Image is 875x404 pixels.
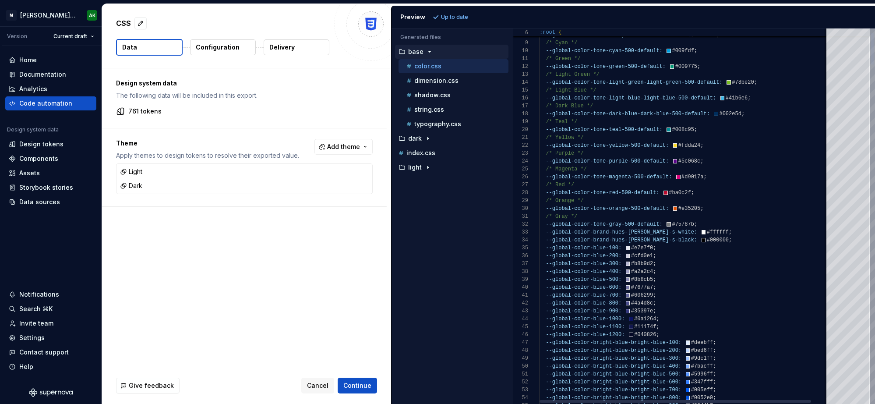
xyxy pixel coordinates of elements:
[540,29,555,35] span: :root
[653,245,656,251] span: ;
[5,287,96,301] button: Notifications
[634,324,656,330] span: #11174f
[5,195,96,209] a: Data sources
[653,261,656,267] span: ;
[631,276,653,283] span: #8b8cb5
[700,142,703,149] span: ;
[512,331,528,339] div: 46
[512,102,528,110] div: 17
[19,56,37,64] div: Home
[546,284,621,291] span: --global-color-blue-600:
[719,111,741,117] span: #002e5d
[726,95,748,101] span: #41b6e6
[6,10,17,21] div: M
[546,158,669,164] span: --global-color-tone-purple-500-default:
[512,228,528,236] div: 33
[5,345,96,359] button: Contact support
[691,395,713,401] span: #0052e0
[5,137,96,151] a: Design tokens
[512,94,528,102] div: 16
[19,290,59,299] div: Notifications
[301,378,334,393] button: Cancel
[116,151,299,160] p: Apply themes to design tokens to resolve their exported value.
[713,340,716,346] span: ;
[713,347,716,354] span: ;
[691,190,694,196] span: ;
[656,316,659,322] span: ;
[546,379,681,385] span: --global-color-bright-blue-bright-blue-600:
[512,205,528,213] div: 30
[120,181,142,190] div: Dark
[546,221,662,227] span: --global-color-tone-gray-500-default:
[546,150,583,156] span: /* Purple */
[546,363,681,369] span: --global-color-bright-blue-bright-blue-400:
[512,197,528,205] div: 29
[116,139,299,148] p: Theme
[672,48,694,54] span: #009fdf
[5,166,96,180] a: Assets
[546,71,599,78] span: /* Light Green */
[116,91,373,100] p: The following data will be included in this export.
[7,33,27,40] div: Version
[512,284,528,291] div: 40
[634,332,656,338] span: #040826
[399,90,508,100] button: shadow.css
[546,206,669,212] span: --global-color-tone-orange-500-default:
[546,387,681,393] span: --global-color-bright-blue-bright-blue-700:
[512,323,528,331] div: 45
[546,213,577,220] span: /* Gray */
[675,64,697,70] span: #009775
[729,237,732,243] span: ;
[512,370,528,378] div: 51
[558,29,561,35] span: {
[512,244,528,252] div: 35
[5,181,96,195] a: Storybook stories
[441,14,468,21] p: Up to date
[713,379,716,385] span: ;
[327,142,360,151] span: Add theme
[703,95,716,101] span: ult:
[546,127,662,133] span: --global-color-tone-teal-500-default:
[5,316,96,330] a: Invite team
[691,347,713,354] span: #bed6ff
[713,363,716,369] span: ;
[512,86,528,94] div: 15
[408,135,422,142] p: dark
[19,198,60,206] div: Data sources
[546,276,621,283] span: --global-color-blue-500:
[748,95,751,101] span: ;
[512,118,528,126] div: 19
[546,269,621,275] span: --global-color-blue-400:
[116,378,180,393] button: Give feedback
[399,119,508,129] button: typography.css
[399,76,508,85] button: dimension.css
[406,149,435,156] p: index.css
[129,381,174,390] span: Give feedback
[713,371,716,377] span: ;
[7,126,59,133] div: Design system data
[700,206,703,212] span: ;
[512,47,528,55] div: 10
[691,340,713,346] span: #deebff
[672,221,694,227] span: #75787b
[414,92,451,99] p: shadow.css
[408,164,422,171] p: light
[512,173,528,181] div: 26
[672,127,694,133] span: #008c95
[691,363,713,369] span: #7bacff
[122,43,137,52] p: Data
[653,300,656,306] span: ;
[512,236,528,244] div: 34
[19,154,58,163] div: Components
[5,96,96,110] a: Code automation
[512,149,528,157] div: 23
[546,245,621,251] span: --global-color-blue-100:
[754,79,757,85] span: ;
[19,348,69,357] div: Contact support
[338,378,377,393] button: Continue
[741,111,744,117] span: ;
[20,11,76,20] div: [PERSON_NAME] Design System
[546,395,681,401] span: --global-color-bright-blue-bright-blue-800:
[399,105,508,114] button: string.css
[546,64,666,70] span: --global-color-tone-green-500-default:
